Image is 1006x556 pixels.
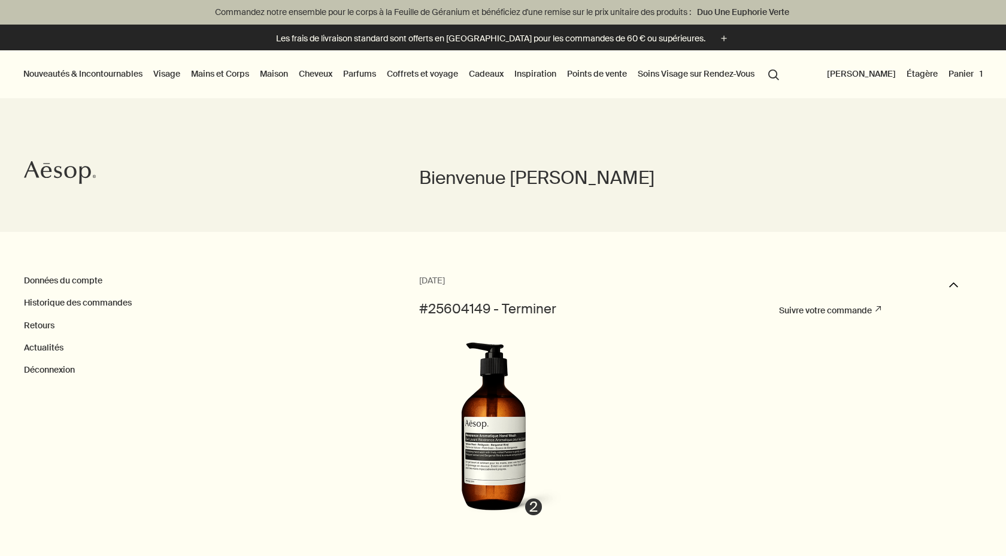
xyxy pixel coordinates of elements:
a: Soins Visage sur Rendez-Vous [635,66,757,81]
a: Parfums [341,66,378,81]
a: Mains et Corps [189,66,251,81]
p: Les frais de livraison standard sont offerts en [GEOGRAPHIC_DATA] pour les commandes de 60 € ou s... [276,32,705,45]
button: [PERSON_NAME] [825,66,898,81]
button: Points de vente [565,66,629,81]
a: Étagère [904,66,940,81]
button: Ouvrir [949,274,958,300]
a: Reverence Aromatique Hand Wash with pump [422,342,566,525]
a: Duo Une Euphorie Verte [695,5,792,19]
a: Données du compte [24,275,102,286]
button: Déconnexion [24,364,75,376]
svg: Aesop [24,161,96,185]
a: Cadeaux [466,66,506,81]
a: Aesop [21,158,99,191]
a: Cheveux [296,66,335,81]
button: Panier1 [946,66,985,81]
a: Actualités [24,342,63,353]
div: 2 [525,498,542,515]
nav: My Account Page Menu Navigation [24,274,419,377]
a: Suivre votre commande [779,305,881,316]
h2: #25604149 - Terminer [419,300,556,319]
img: Reverence Aromatique Hand Wash with pump [422,342,566,522]
nav: supplementary [825,50,985,98]
a: Retours [24,320,54,331]
span: [DATE] [419,274,445,288]
button: Nouveautés & Incontournables [21,66,145,81]
a: Historique des commandes [24,297,132,308]
a: Coffrets et voyage [384,66,460,81]
button: Les frais de livraison standard sont offerts en [GEOGRAPHIC_DATA] pour les commandes de 60 € ou s... [276,32,731,46]
a: Visage [151,66,183,81]
button: Lancer une recherche [763,62,784,85]
a: Inspiration [512,66,559,81]
nav: primary [21,50,784,98]
p: Commandez notre ensemble pour le corps à la Feuille de Géranium et bénéficiez d'une remise sur le... [12,6,994,19]
a: Maison [257,66,290,81]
